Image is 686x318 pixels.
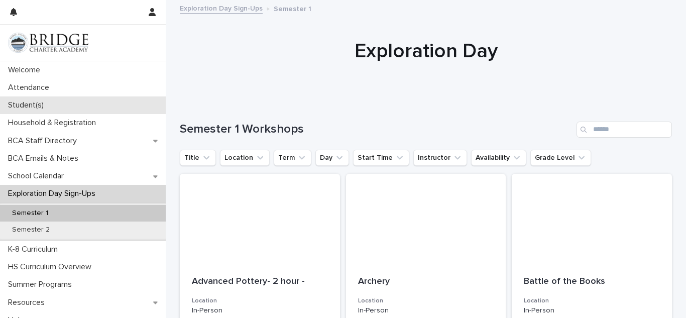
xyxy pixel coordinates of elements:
img: V1C1m3IdTEidaUdm9Hs0 [8,33,88,53]
button: Title [180,150,216,166]
button: Availability [471,150,526,166]
p: Welcome [4,65,48,75]
h1: Semester 1 Workshops [180,122,573,137]
p: Attendance [4,83,57,92]
p: Summer Programs [4,280,80,289]
button: Location [220,150,270,166]
button: Instructor [413,150,467,166]
h3: Location [192,297,328,305]
p: K-8 Curriculum [4,245,66,254]
p: Advanced Pottery- 2 hour - [192,276,328,287]
p: HS Curriculum Overview [4,262,99,272]
h3: Location [524,297,660,305]
p: School Calendar [4,171,72,181]
a: Exploration Day Sign-Ups [180,2,263,14]
p: Battle of the Books [524,276,660,287]
p: BCA Staff Directory [4,136,85,146]
p: In-Person [192,306,328,315]
p: Household & Registration [4,118,104,128]
p: Archery [358,276,494,287]
p: In-Person [524,306,660,315]
p: Semester 1 [4,209,56,218]
button: Day [315,150,349,166]
button: Start Time [353,150,409,166]
p: In-Person [358,306,494,315]
button: Term [274,150,311,166]
p: Semester 2 [4,226,58,234]
h1: Exploration Day [180,39,672,63]
p: BCA Emails & Notes [4,154,86,163]
h3: Location [358,297,494,305]
p: Student(s) [4,100,52,110]
button: Grade Level [530,150,591,166]
p: Semester 1 [274,3,311,14]
p: Exploration Day Sign-Ups [4,189,103,198]
p: Resources [4,298,53,307]
input: Search [577,122,672,138]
